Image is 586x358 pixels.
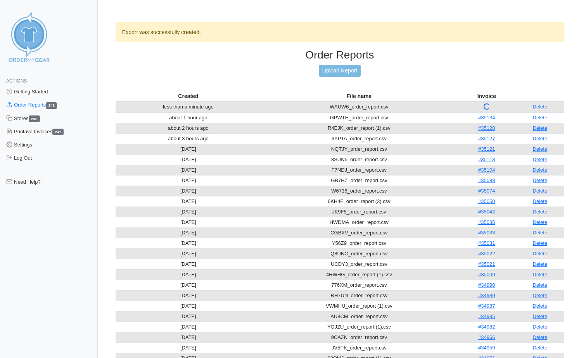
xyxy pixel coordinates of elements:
[261,280,457,290] td: 776XM_order_report.csv
[261,269,457,280] td: 4RWHG_order_report (1).csv
[533,240,548,246] a: Delete
[533,345,548,351] a: Delete
[457,91,516,102] th: Invoice
[116,280,261,290] td: [DATE]
[116,48,564,62] h3: Order Reports
[116,102,261,113] td: less than a minute ago
[261,332,457,343] td: 9CAZN_order_report.csv
[261,322,457,332] td: YGJZU_order_report (1).csv
[533,136,548,141] a: Delete
[261,175,457,186] td: GB7HZ_order_report.csv
[261,248,457,259] td: Q8UNC_order_report.csv
[319,65,361,77] a: Upload Report
[533,334,548,340] a: Delete
[116,196,261,207] td: [DATE]
[533,198,548,204] a: Delete
[116,259,261,269] td: [DATE]
[478,157,495,162] a: #35113
[261,133,457,144] td: 6YPTA_order_report.csv
[116,22,564,42] div: Export was successfully created.
[116,91,261,102] th: Created
[533,303,548,309] a: Delete
[116,154,261,165] td: [DATE]
[478,272,495,277] a: #35009
[116,238,261,248] td: [DATE]
[116,186,261,196] td: [DATE]
[116,311,261,322] td: [DATE]
[261,144,457,154] td: NQTJY_order_report.csv
[116,123,261,133] td: about 2 hours ago
[261,154,457,165] td: 8SUN5_order_report.csv
[116,301,261,311] td: [DATE]
[116,133,261,144] td: about 3 hours ago
[533,167,548,173] a: Delete
[261,91,457,102] th: File name
[116,227,261,238] td: [DATE]
[116,207,261,217] td: [DATE]
[116,269,261,280] td: [DATE]
[478,146,495,152] a: #35121
[116,343,261,353] td: [DATE]
[478,177,495,183] a: #35088
[478,136,495,141] a: #35127
[478,115,495,120] a: #35134
[261,186,457,196] td: W6736_order_report.csv
[533,125,548,131] a: Delete
[533,104,548,110] a: Delete
[261,259,457,269] td: UCDY3_order_report.csv
[116,112,261,123] td: about 1 hour ago
[478,334,495,340] a: #34966
[261,123,457,133] td: R4EJK_order_report (1).csv
[261,165,457,175] td: F7NDJ_order_report.csv
[478,240,495,246] a: #35031
[261,207,457,217] td: JK9F5_order_report.csv
[533,209,548,215] a: Delete
[533,146,548,152] a: Delete
[261,217,457,227] td: HWDMA_order_report.csv
[478,345,495,351] a: #34959
[533,230,548,236] a: Delete
[46,102,57,109] span: 242
[478,198,495,204] a: #35050
[533,177,548,183] a: Delete
[533,188,548,194] a: Delete
[478,324,495,330] a: #34982
[116,175,261,186] td: [DATE]
[116,217,261,227] td: [DATE]
[478,219,495,225] a: #35035
[533,157,548,162] a: Delete
[478,230,495,236] a: #35033
[261,112,457,123] td: GPWTH_order_report.csv
[116,332,261,343] td: [DATE]
[533,219,548,225] a: Delete
[533,324,548,330] a: Delete
[6,78,27,84] span: Actions
[533,313,548,319] a: Delete
[533,282,548,288] a: Delete
[261,343,457,353] td: JV5PK_order_report.csv
[478,125,495,131] a: #35128
[478,251,495,256] a: #35022
[261,227,457,238] td: CGBXV_order_report.csv
[533,293,548,298] a: Delete
[261,311,457,322] td: AU8CM_order_report.csv
[261,301,457,311] td: VWMHU_order_report (1).csv
[478,261,495,267] a: #35021
[29,115,40,122] span: 235
[116,165,261,175] td: [DATE]
[261,238,457,248] td: Y56Z9_order_report.csv
[478,293,495,298] a: #34989
[533,261,548,267] a: Delete
[478,188,495,194] a: #35074
[478,313,495,319] a: #34985
[116,144,261,154] td: [DATE]
[116,290,261,301] td: [DATE]
[478,167,495,173] a: #35104
[261,102,457,113] td: WAUW6_order_report.csv
[116,322,261,332] td: [DATE]
[533,272,548,277] a: Delete
[261,290,457,301] td: RH7UN_order_report.csv
[478,282,495,288] a: #34990
[116,248,261,259] td: [DATE]
[478,209,495,215] a: #35042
